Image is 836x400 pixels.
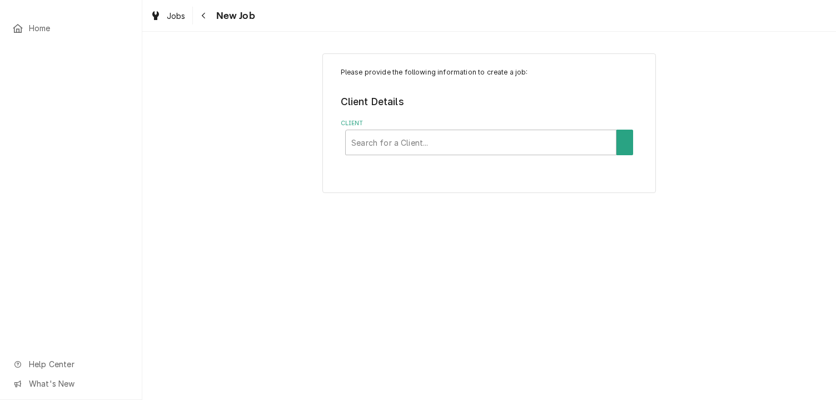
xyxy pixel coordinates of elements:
a: Jobs [146,7,190,25]
a: Go to Help Center [7,355,135,373]
span: Help Center [29,358,128,370]
legend: Client Details [341,95,638,109]
button: Create New Client [616,130,633,155]
span: New Job [213,8,255,23]
span: Home [29,22,130,34]
span: Jobs [167,10,186,22]
p: Please provide the following information to create a job: [341,67,638,77]
span: What's New [29,378,128,389]
a: Home [7,19,135,37]
div: Job Create/Update [322,53,656,193]
div: Client [341,119,638,155]
div: Job Create/Update Form [341,67,638,155]
a: Go to What's New [7,374,135,393]
label: Client [341,119,638,128]
button: Navigate back [195,7,213,24]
